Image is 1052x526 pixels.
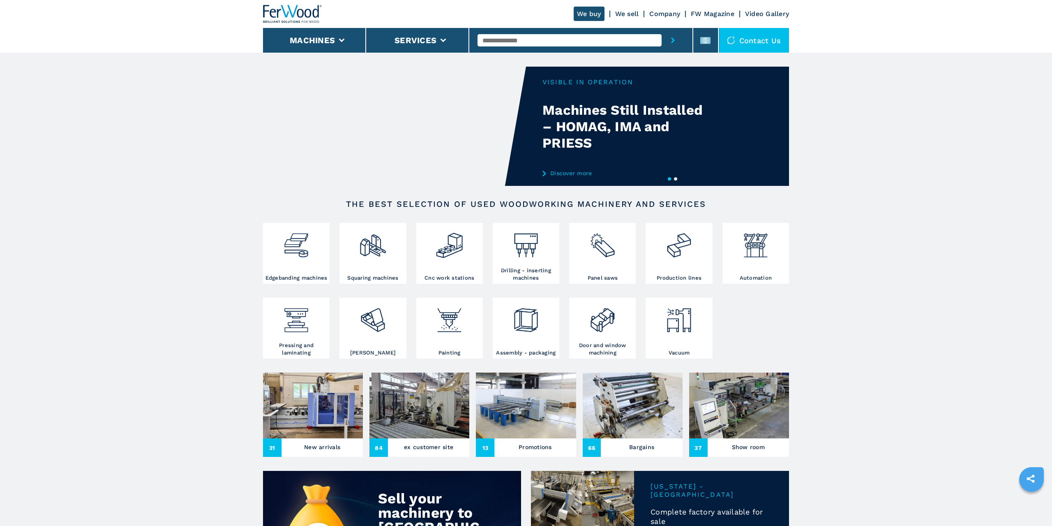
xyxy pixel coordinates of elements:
a: sharethis [1020,468,1041,489]
h3: Bargains [629,441,654,453]
a: Vacuum [646,298,712,359]
h3: Door and window machining [571,342,634,357]
img: Bargains [583,373,683,438]
h3: Assembly - packaging [496,349,556,357]
span: 66 [583,438,601,457]
a: We sell [615,10,639,18]
img: Contact us [727,36,735,44]
h3: [PERSON_NAME] [350,349,396,357]
h3: Vacuum [669,349,690,357]
a: Door and window machining [569,298,636,359]
span: 31 [263,438,281,457]
img: Ferwood [263,5,322,23]
img: linee_di_produzione_2.png [665,225,693,260]
h3: Pressing and laminating [265,342,328,357]
img: Promotions [476,373,576,438]
button: submit-button [662,28,684,53]
img: lavorazione_porte_finestre_2.png [588,300,617,334]
a: Production lines [646,223,712,284]
h3: Painting [438,349,461,357]
img: aspirazione_1.png [665,300,693,334]
button: Machines [290,35,335,45]
span: 84 [369,438,388,457]
h3: Production lines [657,274,701,282]
a: Drilling - inserting machines [493,223,559,284]
h3: Edgebanding machines [265,274,328,282]
h3: Promotions [519,441,552,453]
a: Show room37Show room [689,373,789,457]
a: New arrivals31New arrivals [263,373,363,457]
img: ex customer site [369,373,469,438]
button: Services [394,35,436,45]
a: We buy [574,7,604,21]
a: Automation [722,223,789,284]
img: sezionatrici_2.png [588,225,617,260]
img: automazione.png [742,225,770,260]
h3: Panel saws [588,274,618,282]
img: Show room [689,373,789,438]
a: Painting [416,298,483,359]
img: montaggio_imballaggio_2.png [512,300,540,334]
a: Squaring machines [339,223,406,284]
a: ex customer site84ex customer site [369,373,469,457]
h3: Cnc work stations [424,274,474,282]
img: foratrici_inseritrici_2.png [512,225,540,260]
img: verniciatura_1.png [435,300,464,334]
a: Assembly - packaging [493,298,559,359]
h3: ex customer site [404,441,453,453]
img: centro_di_lavoro_cnc_2.png [435,225,464,260]
a: Promotions13Promotions [476,373,576,457]
h3: Squaring machines [347,274,398,282]
a: Panel saws [569,223,636,284]
h2: The best selection of used woodworking machinery and services [289,199,763,209]
img: New arrivals [263,373,363,438]
a: Pressing and laminating [263,298,330,359]
a: Video Gallery [745,10,789,18]
a: FW Magazine [691,10,734,18]
video: Your browser does not support the video tag. [263,67,526,186]
img: pressa-strettoia.png [282,300,311,334]
a: Discover more [542,170,704,176]
a: Cnc work stations [416,223,483,284]
a: Bargains66Bargains [583,373,683,457]
h3: Show room [732,441,765,453]
a: [PERSON_NAME] [339,298,406,359]
span: 37 [689,438,708,457]
img: bordatrici_1.png [282,225,311,260]
a: Edgebanding machines [263,223,330,284]
h3: Drilling - inserting machines [495,267,557,282]
iframe: Chat [1017,489,1046,520]
div: Contact us [719,28,789,53]
button: 2 [674,177,677,181]
img: levigatrici_2.png [359,300,387,334]
button: 1 [668,177,671,181]
span: 13 [476,438,494,457]
a: Company [649,10,680,18]
h3: Automation [740,274,772,282]
h3: New arrivals [304,441,340,453]
img: squadratrici_2.png [359,225,387,260]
